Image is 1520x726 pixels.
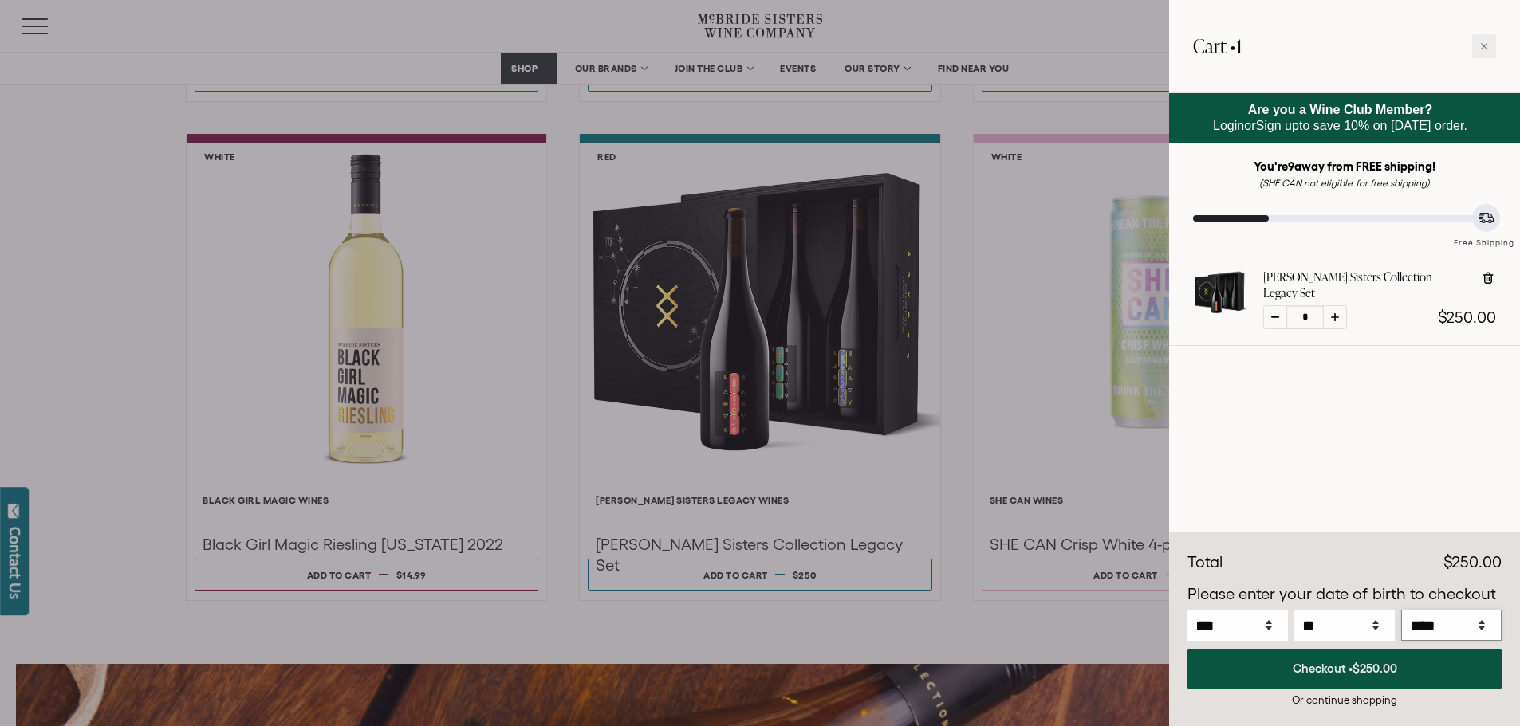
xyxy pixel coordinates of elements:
[1288,159,1294,173] span: 9
[1448,222,1520,249] div: Free Shipping
[1213,119,1244,132] a: Login
[1187,693,1502,708] div: Or continue shopping
[1256,119,1299,132] a: Sign up
[1353,661,1397,675] span: $250.00
[1248,103,1433,116] strong: Are you a Wine Club Member?
[1187,649,1502,689] button: Checkout •$250.00
[1259,178,1430,188] em: (SHE CAN not eligible for free shipping)
[1187,551,1223,575] div: Total
[1443,553,1502,571] span: $250.00
[1263,269,1468,301] a: [PERSON_NAME] Sisters Collection Legacy Set
[1254,159,1436,173] strong: You're away from FREE shipping!
[1193,24,1242,69] h2: Cart •
[1438,308,1496,326] span: $250.00
[1193,300,1247,318] a: McBride Sisters Collection Legacy Set
[1213,103,1467,132] span: or to save 10% on [DATE] order.
[1236,33,1242,59] span: 1
[1187,583,1502,606] p: Please enter your date of birth to checkout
